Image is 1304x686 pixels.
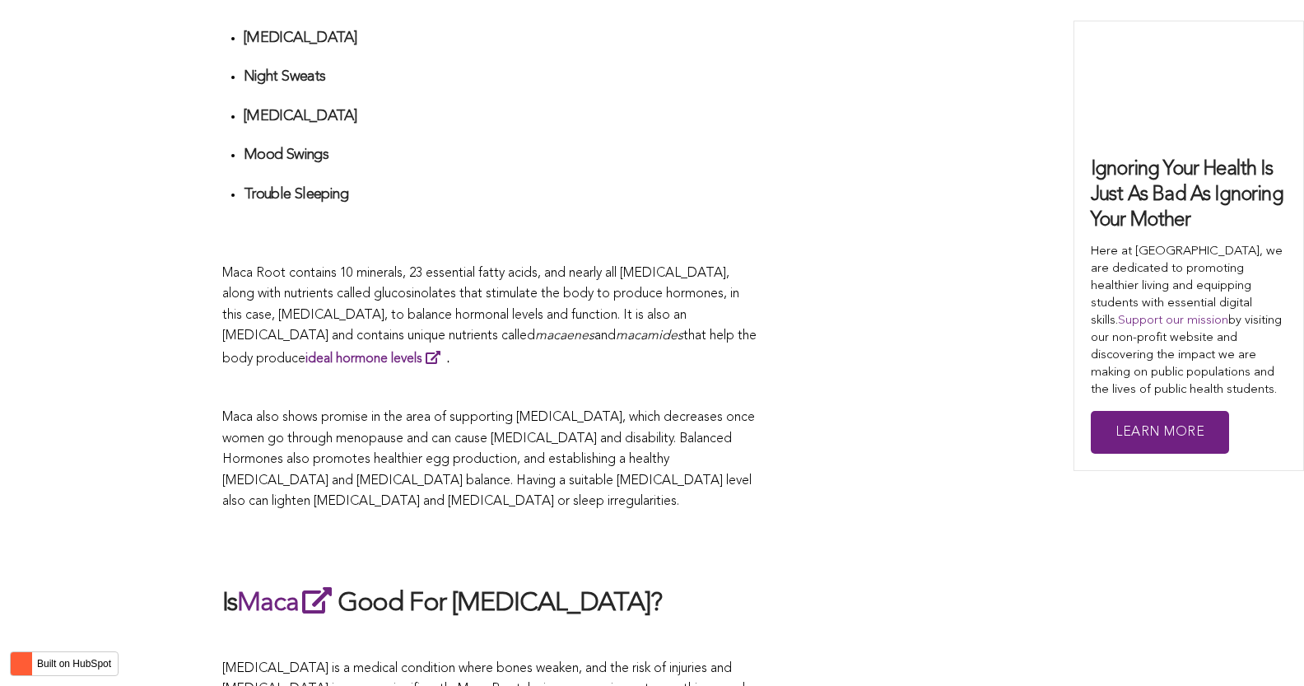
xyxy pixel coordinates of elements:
a: Learn More [1091,411,1229,455]
h2: Is Good For [MEDICAL_DATA]? [222,584,757,622]
img: HubSpot sprocket logo [11,654,30,674]
span: Maca Root contains 10 minerals, 23 essential fatty acids, and nearly all [MEDICAL_DATA], along wi... [222,267,739,343]
strong: . [305,352,449,366]
a: Maca [237,590,337,617]
iframe: Chat Widget [1222,607,1304,686]
a: ideal hormone levels [305,352,447,366]
span: macaenes [535,329,594,343]
span: and [594,329,616,343]
label: Built on HubSpot [30,653,118,674]
span: that help the body produce [222,329,757,366]
h4: Mood Swings [244,146,757,165]
span: Maca also shows promise in the area of supporting [MEDICAL_DATA], which decreases once women go t... [222,411,755,508]
h4: Night Sweats [244,68,757,86]
button: Built on HubSpot [10,651,119,676]
h4: Trouble Sleeping [244,185,757,204]
span: macamides [616,329,683,343]
h4: [MEDICAL_DATA] [244,29,757,48]
h4: [MEDICAL_DATA] [244,107,757,126]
